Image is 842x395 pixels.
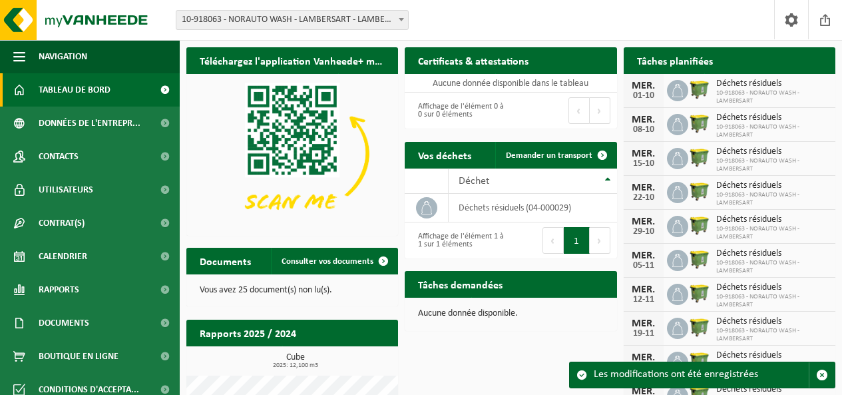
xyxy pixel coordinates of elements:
div: MER. [630,115,657,125]
p: Vous avez 25 document(s) non lu(s). [200,286,385,295]
span: Déchets résiduels [716,113,829,123]
h2: Certificats & attestations [405,47,542,73]
div: 15-10 [630,159,657,169]
div: Affichage de l'élément 0 à 0 sur 0 éléments [411,96,504,125]
button: Previous [542,227,564,254]
span: 10-918063 - NORAUTO WASH - LAMBERSART - LAMBERSART [176,10,409,30]
span: Déchets résiduels [716,248,829,259]
p: Aucune donnée disponible. [418,309,603,318]
span: 10-918063 - NORAUTO WASH - LAMBERSART [716,191,829,207]
td: déchets résiduels (04-000029) [449,194,617,222]
div: 19-11 [630,329,657,338]
span: Demander un transport [506,151,592,160]
span: Utilisateurs [39,173,93,206]
div: 22-10 [630,193,657,202]
span: Déchets résiduels [716,181,829,191]
button: Next [590,97,610,124]
h2: Téléchargez l'application Vanheede+ maintenant! [186,47,398,73]
span: 10-918063 - NORAUTO WASH - LAMBERSART [716,259,829,275]
span: 2025: 12,100 m3 [193,362,398,369]
img: WB-1100-HPE-GN-50 [688,214,711,236]
img: WB-1100-HPE-GN-50 [688,112,711,135]
div: 08-10 [630,125,657,135]
span: Déchets résiduels [716,350,829,361]
td: Aucune donnée disponible dans le tableau [405,74,616,93]
span: 10-918063 - NORAUTO WASH - LAMBERSART [716,293,829,309]
span: 10-918063 - NORAUTO WASH - LAMBERSART [716,327,829,343]
div: Affichage de l'élément 1 à 1 sur 1 éléments [411,226,504,255]
span: 10-918063 - NORAUTO WASH - LAMBERSART [716,361,829,377]
span: Déchets résiduels [716,316,829,327]
img: WB-1100-HPE-GN-50 [688,180,711,202]
h2: Documents [186,248,264,274]
img: WB-1100-HPE-GN-50 [688,316,711,338]
a: Consulter vos documents [271,248,397,274]
span: Documents [39,306,89,340]
span: Navigation [39,40,87,73]
span: Déchets résiduels [716,147,829,157]
img: WB-1100-HPE-GN-50 [688,282,711,304]
button: 1 [564,227,590,254]
h3: Cube [193,353,398,369]
span: Consulter vos documents [282,257,373,266]
span: Contrat(s) [39,206,85,240]
div: MER. [630,318,657,329]
button: Previous [568,97,590,124]
span: Données de l'entrepr... [39,107,140,140]
span: 10-918063 - NORAUTO WASH - LAMBERSART [716,89,829,105]
div: MER. [630,352,657,363]
div: Les modifications ont été enregistrées [594,362,809,388]
div: MER. [630,81,657,91]
a: Consulter les rapports [282,346,397,372]
span: Rapports [39,273,79,306]
h2: Rapports 2025 / 2024 [186,320,310,346]
div: 12-11 [630,295,657,304]
img: Download de VHEPlus App [186,74,398,233]
div: MER. [630,216,657,227]
div: 05-11 [630,261,657,270]
span: 10-918063 - NORAUTO WASH - LAMBERSART - LAMBERSART [176,11,408,29]
img: WB-1100-HPE-GN-50 [688,350,711,372]
div: MER. [630,183,657,193]
h2: Tâches demandées [405,271,516,297]
span: Tableau de bord [39,73,110,107]
span: Déchets résiduels [716,282,829,293]
h2: Vos déchets [405,142,485,168]
img: WB-1100-HPE-GN-50 [688,248,711,270]
span: Déchets résiduels [716,214,829,225]
img: WB-1100-HPE-GN-50 [688,146,711,169]
div: 01-10 [630,91,657,101]
span: 10-918063 - NORAUTO WASH - LAMBERSART [716,157,829,173]
div: MER. [630,250,657,261]
button: Next [590,227,610,254]
span: Boutique en ligne [39,340,118,373]
span: Déchet [459,176,489,187]
span: 10-918063 - NORAUTO WASH - LAMBERSART [716,225,829,241]
a: Demander un transport [495,142,616,169]
div: MER. [630,284,657,295]
img: WB-1100-HPE-GN-50 [688,78,711,101]
div: 29-10 [630,227,657,236]
h2: Tâches planifiées [624,47,726,73]
div: MER. [630,149,657,159]
span: Calendrier [39,240,87,273]
span: 10-918063 - NORAUTO WASH - LAMBERSART [716,123,829,139]
span: Déchets résiduels [716,79,829,89]
span: Contacts [39,140,79,173]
